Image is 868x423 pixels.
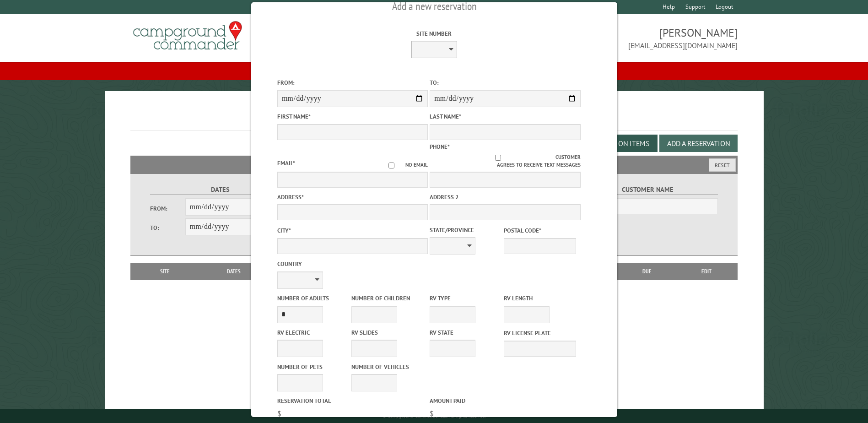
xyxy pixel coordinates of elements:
[135,263,194,280] th: Site
[377,163,405,168] input: No email
[430,153,580,169] label: Customer agrees to receive text messages
[504,294,576,303] label: RV Length
[383,413,486,419] small: © Campground Commander LLC. All rights reserved.
[150,184,290,195] label: Dates
[430,193,580,201] label: Address 2
[578,184,717,195] label: Customer Name
[277,78,427,87] label: From:
[430,226,502,234] label: State/Province
[430,143,450,151] label: Phone
[676,263,738,280] th: Edit
[351,363,423,371] label: Number of Vehicles
[351,328,423,337] label: RV Slides
[277,159,295,167] label: Email
[430,112,580,121] label: Last Name
[277,409,281,418] span: $
[709,158,736,172] button: Reset
[277,396,427,405] label: Reservation Total
[504,329,576,337] label: RV License Plate
[130,18,245,54] img: Campground Commander
[277,226,427,235] label: City
[377,161,428,169] label: No email
[504,226,576,235] label: Postal Code
[277,328,349,337] label: RV Electric
[150,204,185,213] label: From:
[195,263,273,280] th: Dates
[430,328,502,337] label: RV State
[277,260,427,268] label: Country
[659,135,738,152] button: Add a Reservation
[430,409,434,418] span: $
[130,106,737,131] h1: Reservations
[579,135,658,152] button: Edit Add-on Items
[130,156,737,173] h2: Filters
[430,78,580,87] label: To:
[277,193,427,201] label: Address
[430,294,502,303] label: RV Type
[430,396,580,405] label: Amount paid
[277,112,427,121] label: First Name
[441,155,555,161] input: Customer agrees to receive text messages
[351,294,423,303] label: Number of Children
[277,363,349,371] label: Number of Pets
[618,263,676,280] th: Due
[359,29,509,38] label: Site Number
[277,294,349,303] label: Number of Adults
[150,223,185,232] label: To:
